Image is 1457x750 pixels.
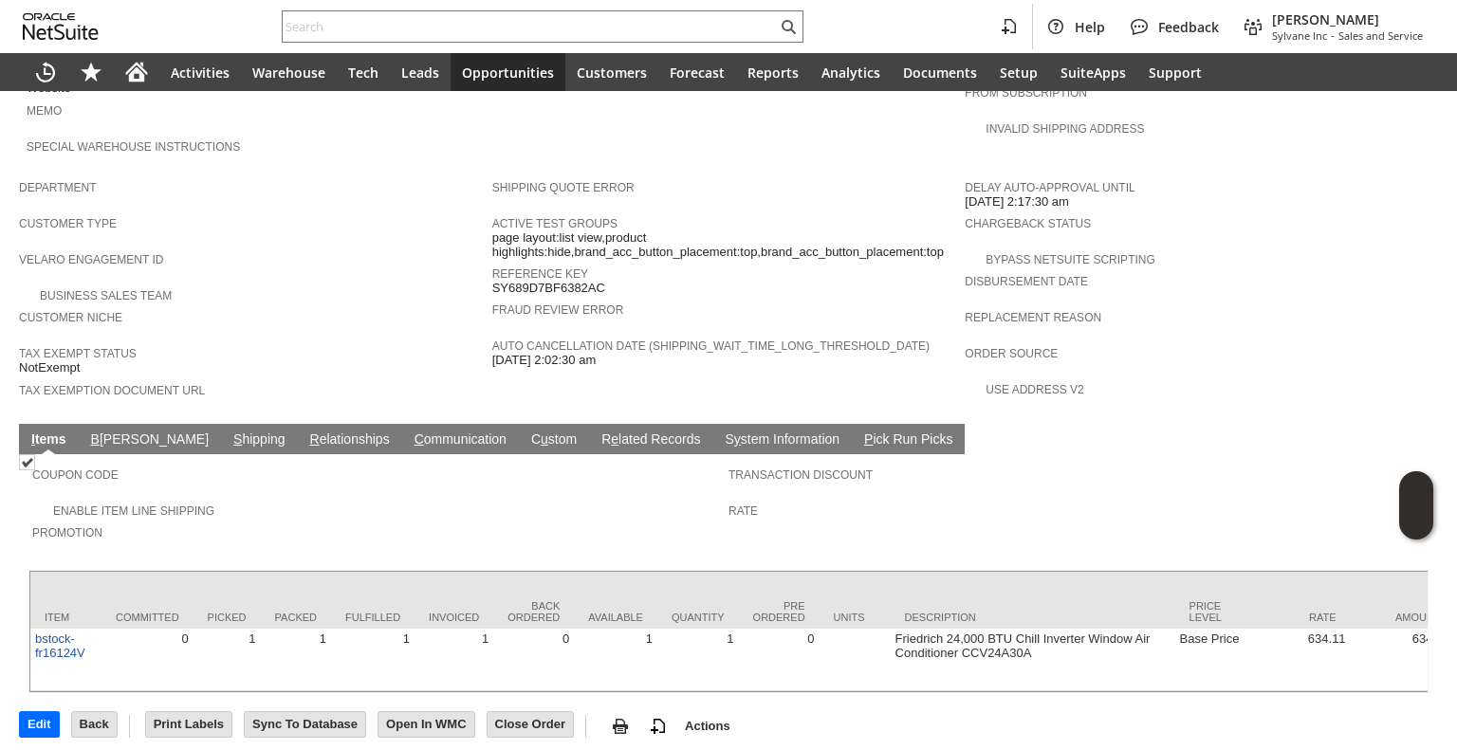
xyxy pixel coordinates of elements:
[19,360,80,375] span: NotExempt
[720,431,844,449] a: System Information
[429,612,479,623] div: Invoiced
[986,122,1144,136] a: Invalid Shipping Address
[728,504,758,518] a: Rate
[32,526,102,540] a: Promotion
[1399,471,1433,540] iframe: Click here to launch Oracle Guided Learning Help Panel
[410,431,511,449] a: Communication
[1338,28,1423,43] span: Sales and Service
[35,631,85,660] a: bstock-fr16124V
[670,64,725,82] span: Forecast
[492,230,956,260] span: page layout:list view,product highlights:hide,brand_acc_button_placement:top,brand_acc_button_pla...
[378,712,474,737] input: Open In WMC
[19,311,122,324] a: Customer Niche
[310,431,320,447] span: R
[965,86,1087,100] a: From Subscription
[27,431,71,449] a: Items
[859,431,957,449] a: Pick Run Picks
[19,384,205,397] a: Tax Exemption Document URL
[245,712,365,737] input: Sync To Database
[72,712,117,737] input: Back
[68,53,114,91] div: Shortcuts
[27,104,62,118] a: Memo
[526,431,581,449] a: Custom
[337,53,390,91] a: Tech
[577,64,647,82] span: Customers
[988,53,1049,91] a: Setup
[810,53,892,91] a: Analytics
[647,715,670,738] img: add-record.svg
[345,612,400,623] div: Fulfilled
[229,431,290,449] a: Shipping
[275,612,317,623] div: Packed
[19,253,163,266] a: Velaro Engagement ID
[565,53,658,91] a: Customers
[657,629,739,691] td: 1
[415,629,493,691] td: 1
[194,629,261,691] td: 1
[261,629,331,691] td: 1
[541,431,548,447] span: u
[728,468,873,482] a: Transaction Discount
[53,504,214,518] a: Enable Item Line Shipping
[19,347,137,360] a: Tax Exempt Status
[27,140,240,154] a: Special Warehouse Instructions
[241,53,337,91] a: Warehouse
[32,468,119,482] a: Coupon Code
[23,53,68,91] a: Recent Records
[1137,53,1213,91] a: Support
[208,612,247,623] div: Picked
[864,431,873,447] span: P
[1075,18,1105,36] span: Help
[609,715,632,738] img: print.svg
[1272,28,1327,43] span: Sylvane Inc
[834,612,876,623] div: Units
[1158,18,1219,36] span: Feedback
[45,612,87,623] div: Item
[1149,64,1202,82] span: Support
[86,431,213,449] a: B[PERSON_NAME]
[965,275,1088,288] a: Disbursement Date
[1261,612,1337,623] div: Rate
[80,61,102,83] svg: Shortcuts
[125,61,148,83] svg: Home
[492,303,624,317] a: Fraud Review Error
[986,253,1154,266] a: Bypass NetSuite Scripting
[1399,506,1433,540] span: Oracle Guided Learning Widget. To move around, please hold and drag
[965,181,1134,194] a: Delay Auto-Approval Until
[1000,64,1038,82] span: Setup
[492,217,618,230] a: Active Test Groups
[777,15,800,38] svg: Search
[23,13,99,40] svg: logo
[233,431,242,447] span: S
[146,712,231,737] input: Print Labels
[891,629,1175,691] td: Friedrich 24,000 BTU Chill Inverter Window Air Conditioner CCV24A30A
[305,431,395,449] a: Relationships
[672,612,725,623] div: Quantity
[986,383,1083,396] a: Use Address V2
[574,629,657,691] td: 1
[1404,428,1427,450] a: Unrolled view on
[488,712,573,737] input: Close Order
[159,53,241,91] a: Activities
[415,431,424,447] span: C
[40,289,172,302] a: Business Sales Team
[905,612,1161,623] div: Description
[171,64,230,82] span: Activities
[331,629,415,691] td: 1
[507,600,560,623] div: Back Ordered
[1175,629,1246,691] td: Base Price
[1049,53,1137,91] a: SuiteApps
[892,53,988,91] a: Documents
[492,353,597,368] span: [DATE] 2:02:30 am
[116,612,179,623] div: Committed
[1365,612,1441,623] div: Amount
[19,217,117,230] a: Customer Type
[20,712,59,737] input: Edit
[492,281,605,296] span: SY689D7BF6382AC
[401,64,439,82] span: Leads
[451,53,565,91] a: Opportunities
[19,454,35,470] img: Checked
[753,600,805,623] div: Pre Ordered
[747,64,799,82] span: Reports
[1190,600,1232,623] div: Price Level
